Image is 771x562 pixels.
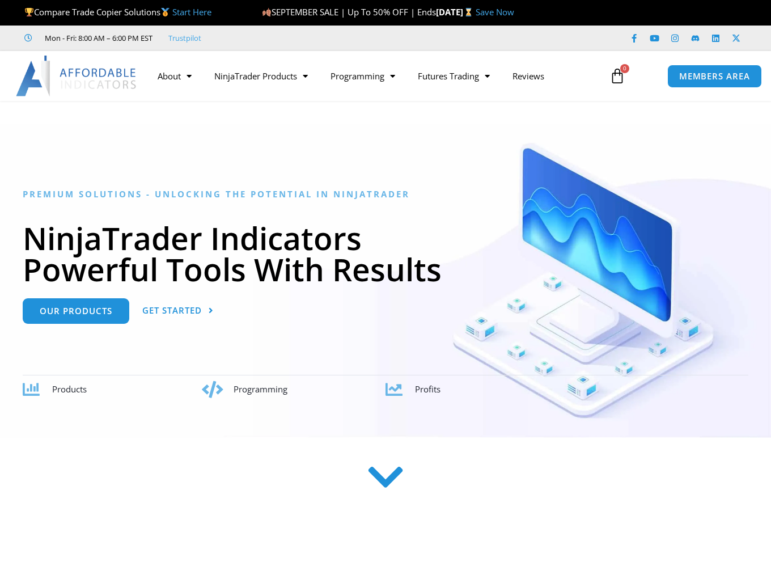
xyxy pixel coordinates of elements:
[40,307,112,315] span: Our Products
[23,222,748,285] h1: NinjaTrader Indicators Powerful Tools With Results
[16,56,138,96] img: LogoAI | Affordable Indicators – NinjaTrader
[142,306,202,315] span: Get Started
[436,6,475,18] strong: [DATE]
[667,65,762,88] a: MEMBERS AREA
[142,298,214,324] a: Get Started
[25,8,33,16] img: 🏆
[168,31,201,45] a: Trustpilot
[592,60,642,92] a: 0
[161,8,170,16] img: 🥇
[24,6,211,18] span: Compare Trade Copier Solutions
[146,63,601,89] nav: Menu
[415,383,440,395] span: Profits
[262,8,271,16] img: 🍂
[172,6,211,18] a: Start Here
[464,8,473,16] img: ⌛
[476,6,514,18] a: Save Now
[203,63,319,89] a: NinjaTrader Products
[23,189,748,200] h6: Premium Solutions - Unlocking the Potential in NinjaTrader
[234,383,287,395] span: Programming
[23,298,129,324] a: Our Products
[501,63,556,89] a: Reviews
[406,63,501,89] a: Futures Trading
[42,31,152,45] span: Mon - Fri: 8:00 AM – 6:00 PM EST
[620,64,629,73] span: 0
[319,63,406,89] a: Programming
[679,72,750,81] span: MEMBERS AREA
[52,383,87,395] span: Products
[262,6,436,18] span: SEPTEMBER SALE | Up To 50% OFF | Ends
[146,63,203,89] a: About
